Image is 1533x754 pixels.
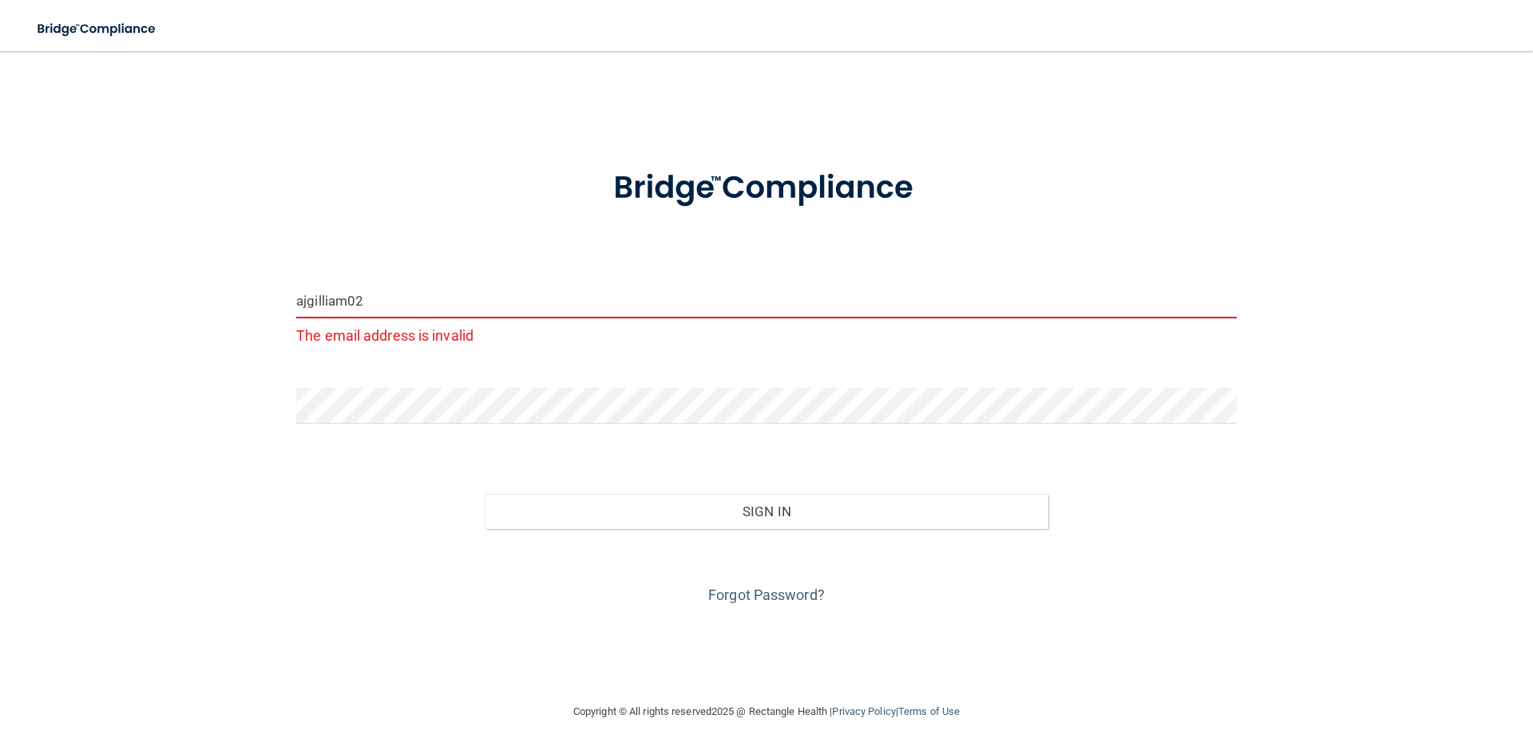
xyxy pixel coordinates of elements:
input: Email [296,282,1237,318]
a: Terms of Use [898,705,960,717]
a: Privacy Policy [832,705,895,717]
p: The email address is invalid [296,322,1237,349]
div: Copyright © All rights reserved 2025 @ Rectangle Health | | [475,686,1058,737]
a: Forgot Password? [708,586,825,603]
img: bridge_compliance_login_screen.278c3ca4.svg [580,147,953,230]
button: Sign In [485,494,1049,529]
img: bridge_compliance_login_screen.278c3ca4.svg [24,13,171,45]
